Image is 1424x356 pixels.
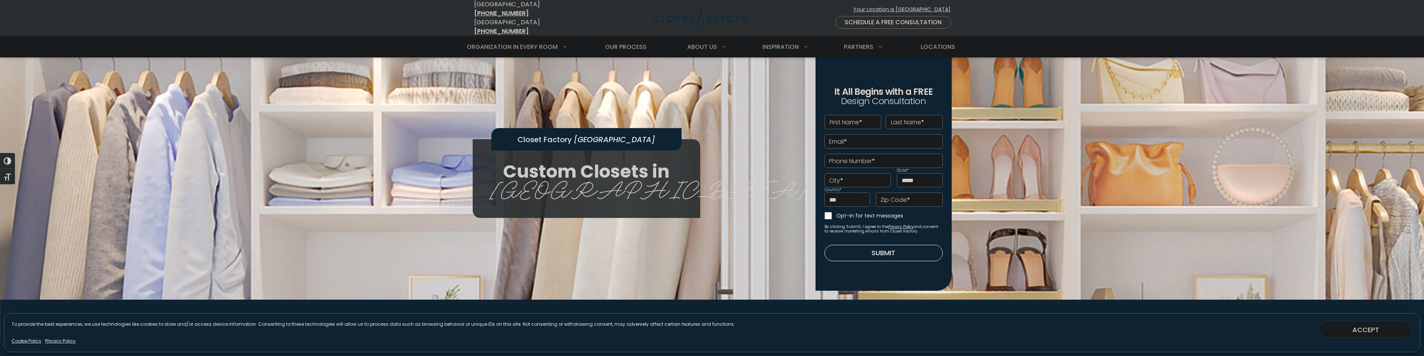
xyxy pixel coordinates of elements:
[467,43,558,51] span: Organization in Every Room
[12,321,735,328] p: To provide the best experiences, we use technologies like cookies to store and/or access device i...
[461,37,963,57] nav: Primary Menu
[891,119,924,125] label: Last Name
[574,134,655,145] span: [GEOGRAPHIC_DATA]
[853,3,957,16] a: Your Location is [GEOGRAPHIC_DATA]
[897,169,908,172] label: State
[1319,321,1412,338] button: ACCEPT
[830,119,862,125] label: First Name
[12,338,41,344] a: Cookie Policy
[844,43,873,51] span: Partners
[835,16,951,29] a: Schedule a Free Consultation
[490,170,809,204] span: [GEOGRAPHIC_DATA]
[45,338,76,344] a: Privacy Policy
[474,9,529,18] a: [PHONE_NUMBER]
[687,43,717,51] span: About Us
[921,43,955,51] span: Locations
[888,224,914,229] a: Privacy Policy
[836,212,943,219] label: Opt-in for text messages
[834,85,933,98] span: It All Begins with a FREE
[829,158,875,164] label: Phone Number
[824,245,943,261] button: Submit
[605,43,647,51] span: Our Process
[655,4,748,32] img: Closet Factory Logo
[824,225,943,234] small: By clicking Submit, I agree to the and consent to receive marketing emails from Closet Factory.
[829,178,843,184] label: City
[853,6,957,13] span: Your Location is [GEOGRAPHIC_DATA]
[763,43,799,51] span: Inspiration
[841,95,926,107] span: Design Consultation
[880,197,910,203] label: Zip Code
[474,27,529,35] a: [PHONE_NUMBER]
[474,18,582,36] div: [GEOGRAPHIC_DATA]
[829,139,847,145] label: Email
[517,134,572,145] span: Closet Factory
[503,159,670,184] span: Custom Closets in
[824,188,841,192] label: Country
